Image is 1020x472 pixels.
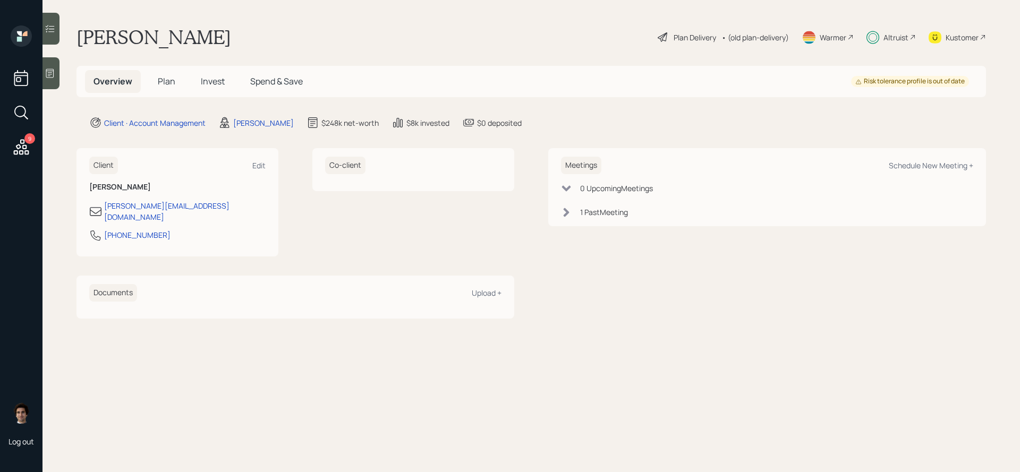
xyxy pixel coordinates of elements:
[721,32,789,43] div: • (old plan-delivery)
[233,117,294,128] div: [PERSON_NAME]
[321,117,379,128] div: $248k net-worth
[855,77,965,86] div: Risk tolerance profile is out of date
[580,183,653,194] div: 0 Upcoming Meeting s
[201,75,225,87] span: Invest
[104,229,171,241] div: [PHONE_NUMBER]
[158,75,175,87] span: Plan
[8,436,34,447] div: Log out
[472,288,501,298] div: Upload +
[889,160,973,170] div: Schedule New Meeting +
[477,117,522,128] div: $0 deposited
[820,32,846,43] div: Warmer
[406,117,449,128] div: $8k invested
[252,160,266,170] div: Edit
[93,75,132,87] span: Overview
[11,402,32,424] img: harrison-schaefer-headshot-2.png
[104,200,266,222] div: [PERSON_NAME][EMAIL_ADDRESS][DOMAIN_NAME]
[674,32,716,43] div: Plan Delivery
[325,157,365,174] h6: Co-client
[76,25,231,49] h1: [PERSON_NAME]
[580,207,628,218] div: 1 Past Meeting
[89,183,266,192] h6: [PERSON_NAME]
[24,133,35,144] div: 9
[89,157,118,174] h6: Client
[946,32,979,43] div: Kustomer
[104,117,206,128] div: Client · Account Management
[250,75,303,87] span: Spend & Save
[561,157,601,174] h6: Meetings
[883,32,908,43] div: Altruist
[89,284,137,302] h6: Documents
